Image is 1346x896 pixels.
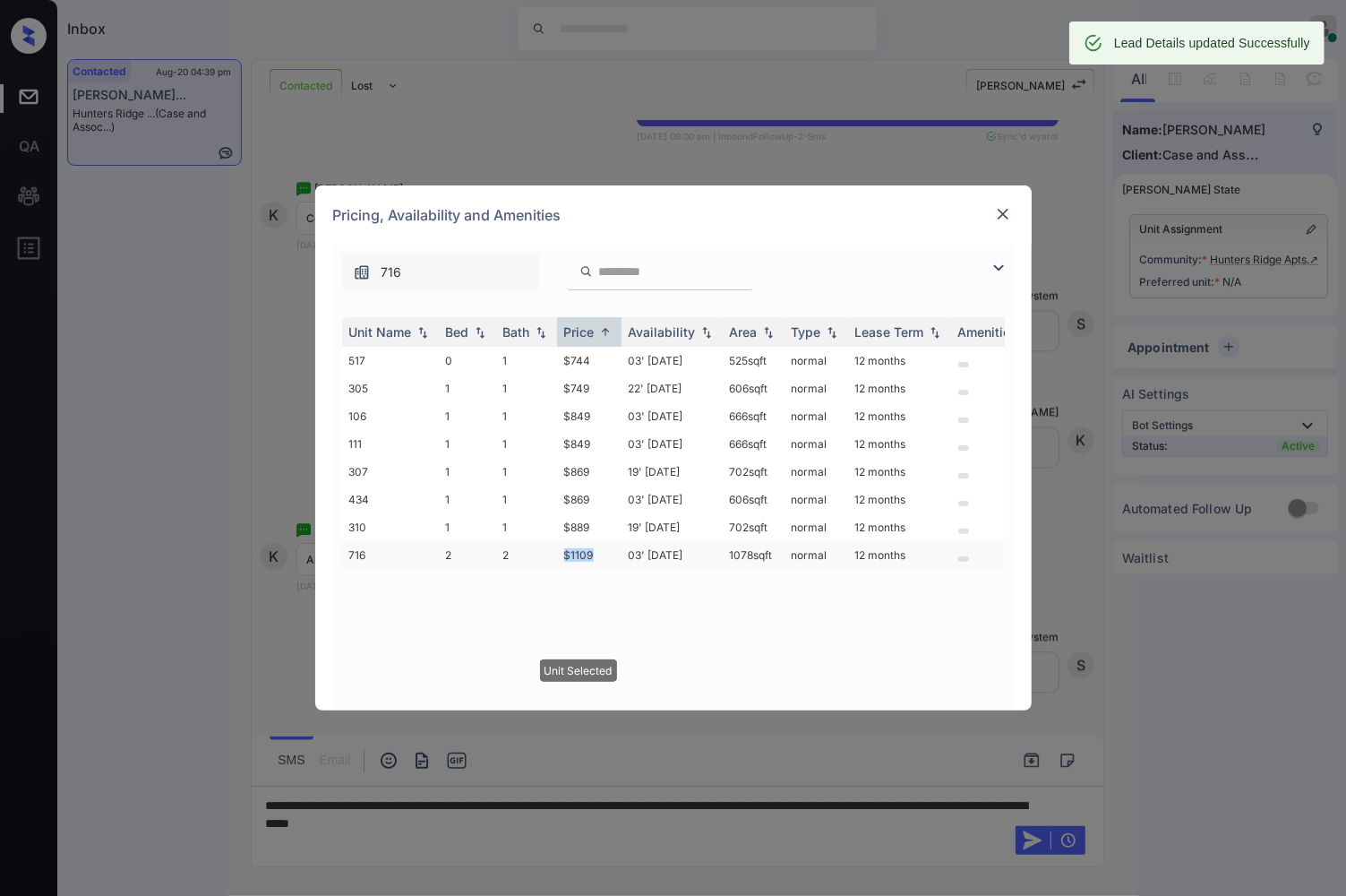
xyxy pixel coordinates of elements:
[557,375,622,402] td: $749
[848,541,951,569] td: 12 months
[342,513,439,541] td: 310
[723,513,784,541] td: 702 sqft
[471,326,489,339] img: sorting
[503,324,530,340] div: Bath
[723,347,784,375] td: 525 sqft
[557,458,622,486] td: $869
[723,541,784,569] td: 1078 sqft
[439,513,496,541] td: 1
[994,205,1012,223] img: close
[784,402,848,430] td: normal
[439,541,496,569] td: 2
[823,326,841,339] img: sorting
[848,458,951,486] td: 12 months
[496,347,557,375] td: 1
[439,347,496,375] td: 0
[622,402,723,430] td: 03' [DATE]
[848,402,951,430] td: 12 months
[353,263,371,281] img: icon-zuma
[784,486,848,513] td: normal
[698,326,716,339] img: sorting
[723,486,784,513] td: 606 sqft
[855,324,924,340] div: Lease Term
[622,430,723,458] td: 03' [DATE]
[958,324,1018,340] div: Amenities
[730,324,758,340] div: Area
[579,263,593,280] img: icon-zuma
[622,375,723,402] td: 22' [DATE]
[496,541,557,569] td: 2
[496,430,557,458] td: 1
[723,375,784,402] td: 606 sqft
[315,185,1032,245] div: Pricing, Availability and Amenities
[342,430,439,458] td: 111
[784,513,848,541] td: normal
[848,430,951,458] td: 12 months
[557,541,622,569] td: $1109
[988,257,1009,279] img: icon-zuma
[342,486,439,513] td: 434
[848,375,951,402] td: 12 months
[784,430,848,458] td: normal
[342,375,439,402] td: 305
[784,375,848,402] td: normal
[759,326,777,339] img: sorting
[784,541,848,569] td: normal
[622,486,723,513] td: 03' [DATE]
[439,375,496,402] td: 1
[622,347,723,375] td: 03' [DATE]
[848,513,951,541] td: 12 months
[596,325,614,339] img: sorting
[557,430,622,458] td: $849
[342,402,439,430] td: 106
[629,324,696,340] div: Availability
[784,458,848,486] td: normal
[496,458,557,486] td: 1
[439,430,496,458] td: 1
[342,458,439,486] td: 307
[349,324,412,340] div: Unit Name
[532,326,550,339] img: sorting
[622,513,723,541] td: 19' [DATE]
[557,513,622,541] td: $889
[926,326,944,339] img: sorting
[792,324,821,340] div: Type
[723,402,784,430] td: 666 sqft
[496,513,557,541] td: 1
[557,486,622,513] td: $869
[622,541,723,569] td: 03' [DATE]
[848,347,951,375] td: 12 months
[414,326,432,339] img: sorting
[382,263,402,282] span: 716
[439,402,496,430] td: 1
[496,486,557,513] td: 1
[848,486,951,513] td: 12 months
[342,541,439,569] td: 716
[439,486,496,513] td: 1
[622,458,723,486] td: 19' [DATE]
[723,430,784,458] td: 666 sqft
[557,402,622,430] td: $849
[564,324,595,340] div: Price
[496,402,557,430] td: 1
[496,375,557,402] td: 1
[439,458,496,486] td: 1
[446,324,469,340] div: Bed
[342,347,439,375] td: 517
[557,347,622,375] td: $744
[1114,27,1310,59] div: Lead Details updated Successfully
[723,458,784,486] td: 702 sqft
[784,347,848,375] td: normal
